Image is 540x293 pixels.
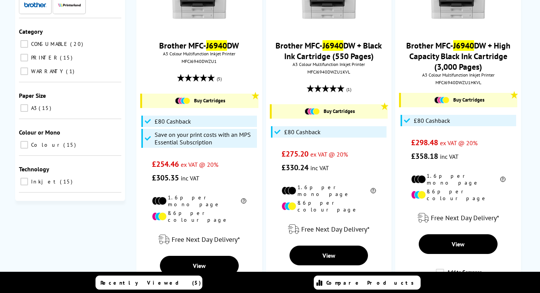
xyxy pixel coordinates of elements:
[453,40,474,51] mark: J6940
[140,51,258,56] span: A3 Colour Multifunction Inkjet Printer
[24,2,47,8] img: Brother
[19,128,60,136] span: Colour or Mono
[272,69,386,75] div: MFCJ6940DWZU1KVL
[282,163,308,172] span: £330.24
[20,104,28,112] input: A3 15
[270,219,388,240] div: modal_delivery
[60,178,74,185] span: 15
[270,61,388,67] span: A3 Colour Multifunction Inkjet Printer
[440,139,477,147] span: ex VAT @ 20%
[181,161,218,168] span: ex VAT @ 20%
[193,262,206,269] span: View
[314,276,421,290] a: Compare Products
[431,213,499,222] span: Free Next Day Delivery*
[217,72,222,86] span: (5)
[155,118,191,125] span: £80 Cashback
[19,92,46,99] span: Paper Size
[39,105,53,111] span: 15
[100,279,201,286] span: Recently Viewed (5)
[282,149,308,159] span: £275.20
[434,97,449,103] img: Cartridges
[140,229,258,250] div: modal_delivery
[152,194,246,208] li: 1.6p per mono page
[146,97,254,104] a: Buy Cartridges
[66,68,76,75] span: 1
[346,82,351,97] span: (1)
[440,153,459,160] span: inc VAT
[401,80,515,85] div: MFCJ6940DWZU1HKVL
[290,246,368,265] a: View
[436,269,482,283] label: Add to Compare
[452,240,465,248] span: View
[411,188,506,202] li: 8.6p per colour page
[155,131,255,146] span: Save on your print costs with an MPS Essential Subscription
[152,173,179,183] span: £305.35
[70,41,85,47] span: 20
[20,178,28,185] input: Inkjet 15
[20,141,28,149] input: Colour 15
[406,40,510,72] a: Brother MFC-J6940DW + High Capacity Black Ink Cartridge (3,000 Pages)
[453,97,484,103] span: Buy Cartridges
[399,72,517,78] span: A3 Colour Multifunction Inkjet Printer
[175,97,190,104] img: Cartridges
[301,225,369,233] span: Free Next Day Delivery*
[29,54,59,61] span: PRINTER
[20,67,28,75] input: WARRANTY 1
[152,159,179,169] span: £254.46
[181,174,199,182] span: inc VAT
[20,40,28,48] input: CONSUMABLE 20
[310,150,348,158] span: ex VAT @ 20%
[152,210,246,223] li: 8.6p per colour page
[310,164,329,172] span: inc VAT
[29,178,59,185] span: Inkjet
[29,105,38,111] span: A3
[275,108,384,115] a: Buy Cartridges
[411,138,438,147] span: £298.48
[414,117,450,124] span: £80 Cashback
[159,40,239,51] a: Brother MFC-J6940DW
[284,128,321,136] span: £80 Cashback
[29,141,63,148] span: Colour
[20,54,28,61] input: PRINTER 15
[326,279,418,286] span: Compare Products
[19,165,49,173] span: Technology
[194,97,225,104] span: Buy Cartridges
[206,40,227,51] mark: J6940
[95,276,202,290] a: Recently Viewed (5)
[172,235,240,244] span: Free Next Day Delivery*
[305,108,320,115] img: Cartridges
[63,141,78,148] span: 15
[405,97,513,103] a: Buy Cartridges
[282,184,376,197] li: 1.6p per mono page
[58,3,81,7] img: Printerland
[60,54,74,61] span: 15
[19,28,43,35] span: Category
[399,207,517,229] div: modal_delivery
[322,40,343,51] mark: J6940
[282,199,376,213] li: 8.6p per colour page
[29,68,65,75] span: WARRANTY
[324,108,355,114] span: Buy Cartridges
[411,172,506,186] li: 1.6p per mono page
[160,256,239,276] a: View
[275,40,382,61] a: Brother MFC-J6940DW + Black Ink Cartridge (550 Pages)
[29,41,69,47] span: CONSUMABLE
[142,58,256,64] div: MFCJ6940DWZU1
[419,234,498,254] a: View
[411,151,438,161] span: £358.18
[322,252,335,259] span: View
